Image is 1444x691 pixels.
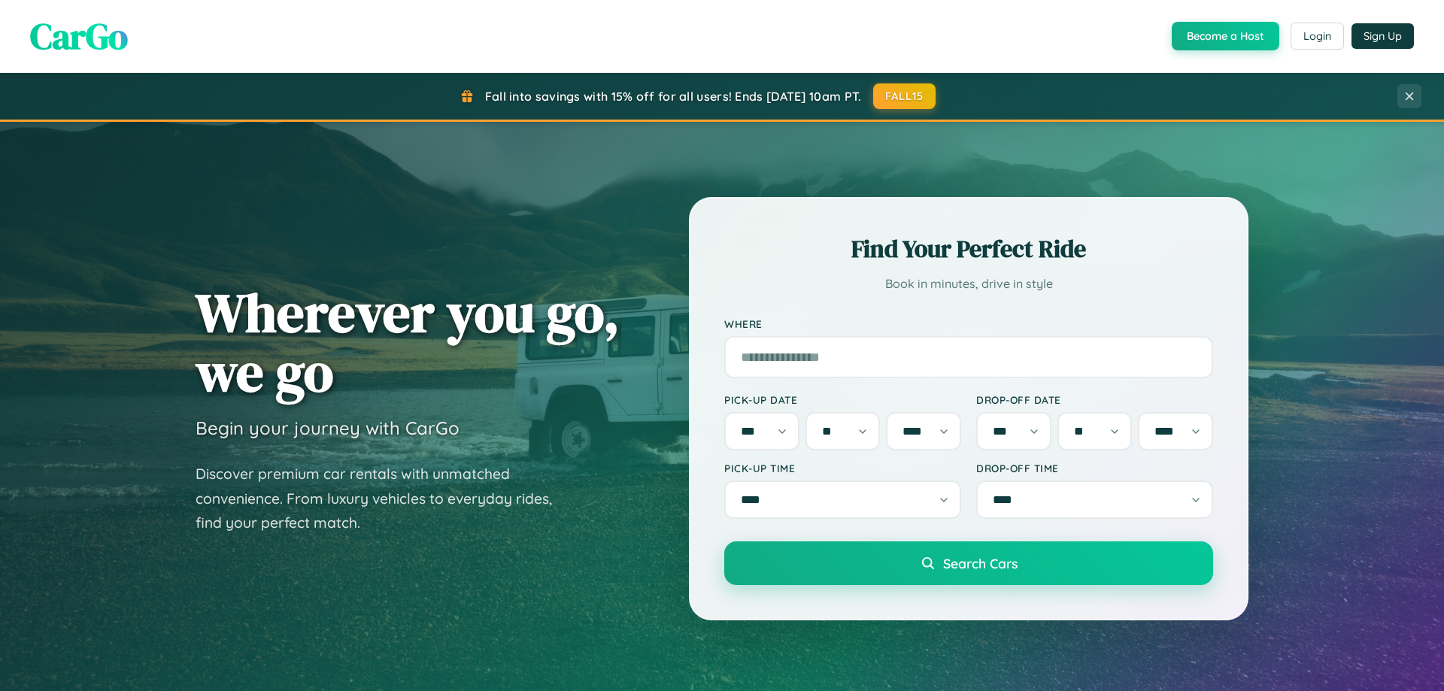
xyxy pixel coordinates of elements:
label: Pick-up Date [724,393,961,406]
h1: Wherever you go, we go [196,283,620,402]
button: Login [1291,23,1344,50]
button: FALL15 [873,83,936,109]
span: Search Cars [943,555,1018,571]
label: Pick-up Time [724,462,961,474]
button: Search Cars [724,541,1213,585]
button: Become a Host [1172,22,1279,50]
h2: Find Your Perfect Ride [724,232,1213,265]
label: Drop-off Time [976,462,1213,474]
label: Drop-off Date [976,393,1213,406]
button: Sign Up [1351,23,1414,49]
p: Discover premium car rentals with unmatched convenience. From luxury vehicles to everyday rides, ... [196,462,572,535]
p: Book in minutes, drive in style [724,273,1213,295]
span: CarGo [30,11,128,61]
label: Where [724,317,1213,330]
h3: Begin your journey with CarGo [196,417,460,439]
span: Fall into savings with 15% off for all users! Ends [DATE] 10am PT. [485,89,862,104]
